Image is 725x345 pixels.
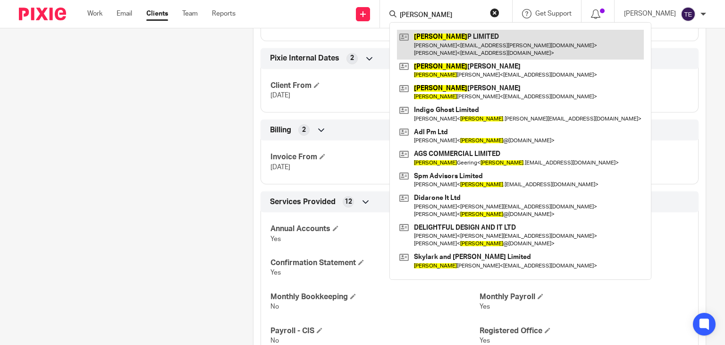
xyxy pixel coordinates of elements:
a: Clients [146,9,168,18]
span: Yes [270,269,281,276]
span: Yes [480,303,490,310]
h4: Client From [270,81,480,91]
h4: Confirmation Statement [270,258,480,268]
span: [DATE] [270,164,290,171]
p: [PERSON_NAME] [624,9,676,18]
span: [DATE] [270,92,290,99]
button: Clear [490,8,499,17]
span: Yes [270,236,281,242]
input: Search [399,11,484,20]
a: Work [87,9,102,18]
h4: Annual Accounts [270,224,480,234]
span: 12 [345,197,352,207]
span: No [270,303,279,310]
a: Team [182,9,198,18]
span: Yes [480,337,490,344]
span: 2 [302,125,306,135]
span: 2 [350,53,354,63]
img: svg%3E [681,7,696,22]
h4: Payroll - CIS [270,326,480,336]
a: Email [117,9,132,18]
span: Pixie Internal Dates [270,53,339,63]
h4: Invoice From [270,152,480,162]
span: Get Support [535,10,572,17]
h4: Registered Office [480,326,689,336]
h4: Monthly Bookkeeping [270,292,480,302]
h4: Monthly Payroll [480,292,689,302]
img: Pixie [19,8,66,20]
span: No [270,337,279,344]
span: Billing [270,125,291,135]
a: Reports [212,9,236,18]
span: Services Provided [270,197,336,207]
